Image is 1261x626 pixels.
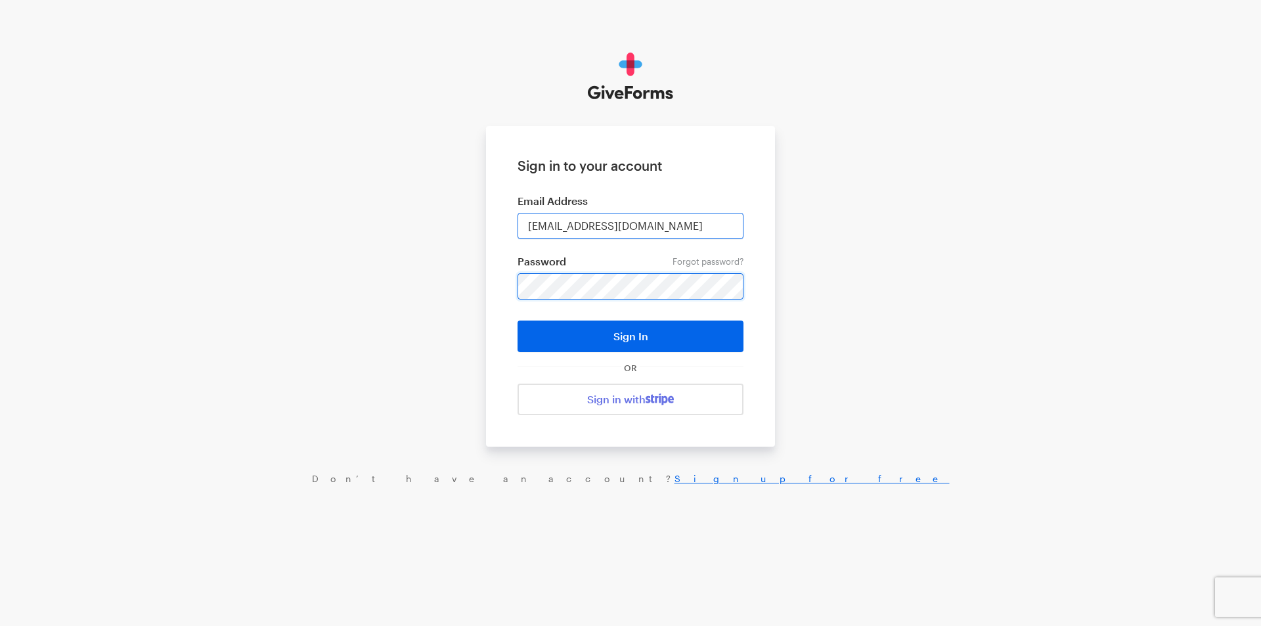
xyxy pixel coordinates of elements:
a: Forgot password? [673,256,743,267]
div: Don’t have an account? [13,473,1248,485]
a: Sign up for free [675,473,950,484]
a: Sign in with [518,384,743,415]
img: stripe-07469f1003232ad58a8838275b02f7af1ac9ba95304e10fa954b414cd571f63b.svg [646,393,674,405]
img: GiveForms [588,53,674,100]
h1: Sign in to your account [518,158,743,173]
span: OR [621,363,640,373]
button: Sign In [518,321,743,352]
label: Password [518,255,743,268]
label: Email Address [518,194,743,208]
